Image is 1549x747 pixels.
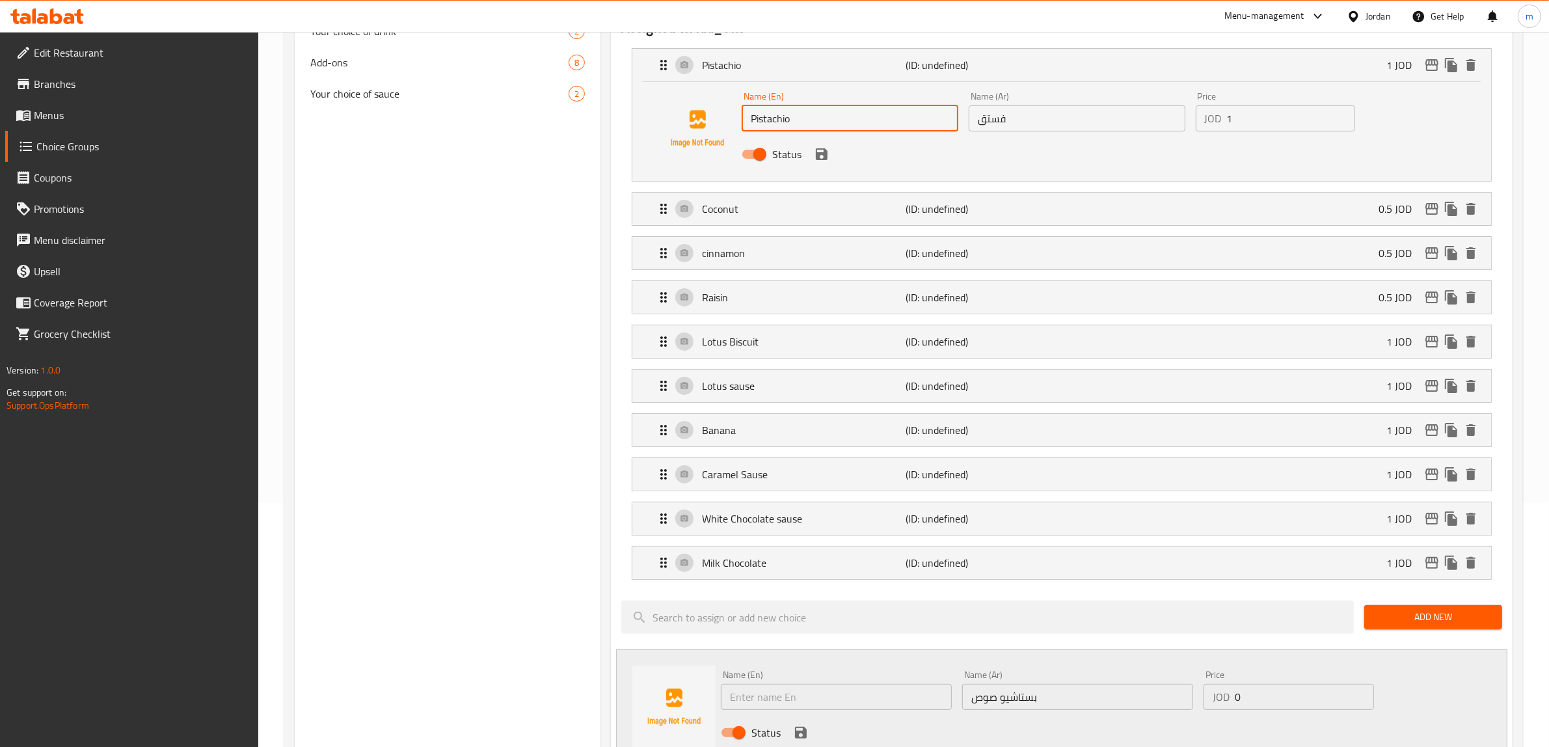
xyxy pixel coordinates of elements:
[5,100,259,131] a: Menus
[7,362,38,379] span: Version:
[1442,509,1461,528] button: duplicate
[1422,55,1442,75] button: edit
[1461,55,1481,75] button: delete
[632,281,1491,314] div: Expand
[1442,288,1461,307] button: duplicate
[632,237,1491,269] div: Expand
[632,502,1491,535] div: Expand
[1461,288,1481,307] button: delete
[310,55,569,70] span: Add-ons
[621,408,1502,452] li: Expand
[1386,422,1422,438] p: 1 JOD
[1422,288,1442,307] button: edit
[1386,378,1422,394] p: 1 JOD
[310,86,569,102] span: Your choice of sauce
[621,364,1502,408] li: Expand
[702,422,906,438] p: Banana
[632,193,1491,225] div: Expand
[962,684,1193,710] input: Enter name Ar
[34,76,249,92] span: Branches
[1442,332,1461,351] button: duplicate
[906,467,1042,482] p: (ID: undefined)
[1422,199,1442,219] button: edit
[1422,465,1442,484] button: edit
[1366,9,1391,23] div: Jordan
[34,45,249,61] span: Edit Restaurant
[702,201,906,217] p: Coconut
[34,232,249,248] span: Menu disclaimer
[1461,332,1481,351] button: delete
[7,397,89,414] a: Support.OpsPlatform
[1461,509,1481,528] button: delete
[812,144,831,164] button: save
[1422,376,1442,396] button: edit
[1375,609,1492,625] span: Add New
[1386,555,1422,571] p: 1 JOD
[621,452,1502,496] li: Expand
[906,555,1042,571] p: (ID: undefined)
[1379,245,1422,261] p: 0.5 JOD
[1386,511,1422,526] p: 1 JOD
[34,170,249,185] span: Coupons
[1235,684,1374,710] input: Please enter price
[1461,243,1481,263] button: delete
[751,725,781,740] span: Status
[632,458,1491,491] div: Expand
[1461,465,1481,484] button: delete
[906,245,1042,261] p: (ID: undefined)
[5,37,259,68] a: Edit Restaurant
[1386,334,1422,349] p: 1 JOD
[906,57,1042,73] p: (ID: undefined)
[1461,553,1481,573] button: delete
[1422,509,1442,528] button: edit
[772,146,801,162] span: Status
[1442,553,1461,573] button: duplicate
[5,287,259,318] a: Coverage Report
[632,547,1491,579] div: Expand
[702,511,906,526] p: White Chocolate sause
[1213,689,1230,705] p: JOD
[702,555,906,571] p: Milk Chocolate
[791,723,811,742] button: save
[1422,243,1442,263] button: edit
[621,187,1502,231] li: Expand
[632,370,1491,402] div: Expand
[5,68,259,100] a: Branches
[569,86,585,102] div: Choices
[5,131,259,162] a: Choice Groups
[621,601,1354,634] input: search
[621,496,1502,541] li: Expand
[34,201,249,217] span: Promotions
[1205,111,1222,126] p: JOD
[310,23,569,39] span: Your choice of drink
[1386,467,1422,482] p: 1 JOD
[34,264,249,279] span: Upsell
[621,319,1502,364] li: Expand
[632,325,1491,358] div: Expand
[1442,420,1461,440] button: duplicate
[295,78,600,109] div: Your choice of sauce2
[1422,553,1442,573] button: edit
[1526,9,1533,23] span: m
[1379,290,1422,305] p: 0.5 JOD
[702,245,906,261] p: cinnamon
[702,334,906,349] p: Lotus Biscuit
[1422,420,1442,440] button: edit
[721,684,952,710] input: Enter name En
[1442,376,1461,396] button: duplicate
[40,362,61,379] span: 1.0.0
[906,511,1042,526] p: (ID: undefined)
[1461,376,1481,396] button: delete
[7,384,66,401] span: Get support on:
[5,224,259,256] a: Menu disclaimer
[702,57,906,73] p: Pistachio
[1442,465,1461,484] button: duplicate
[1442,243,1461,263] button: duplicate
[632,49,1491,81] div: Expand
[632,414,1491,446] div: Expand
[906,201,1042,217] p: (ID: undefined)
[1364,605,1502,629] button: Add New
[906,334,1042,349] p: (ID: undefined)
[5,318,259,349] a: Grocery Checklist
[621,43,1502,187] li: ExpandPistachioName (En)Name (Ar)PriceJODStatussave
